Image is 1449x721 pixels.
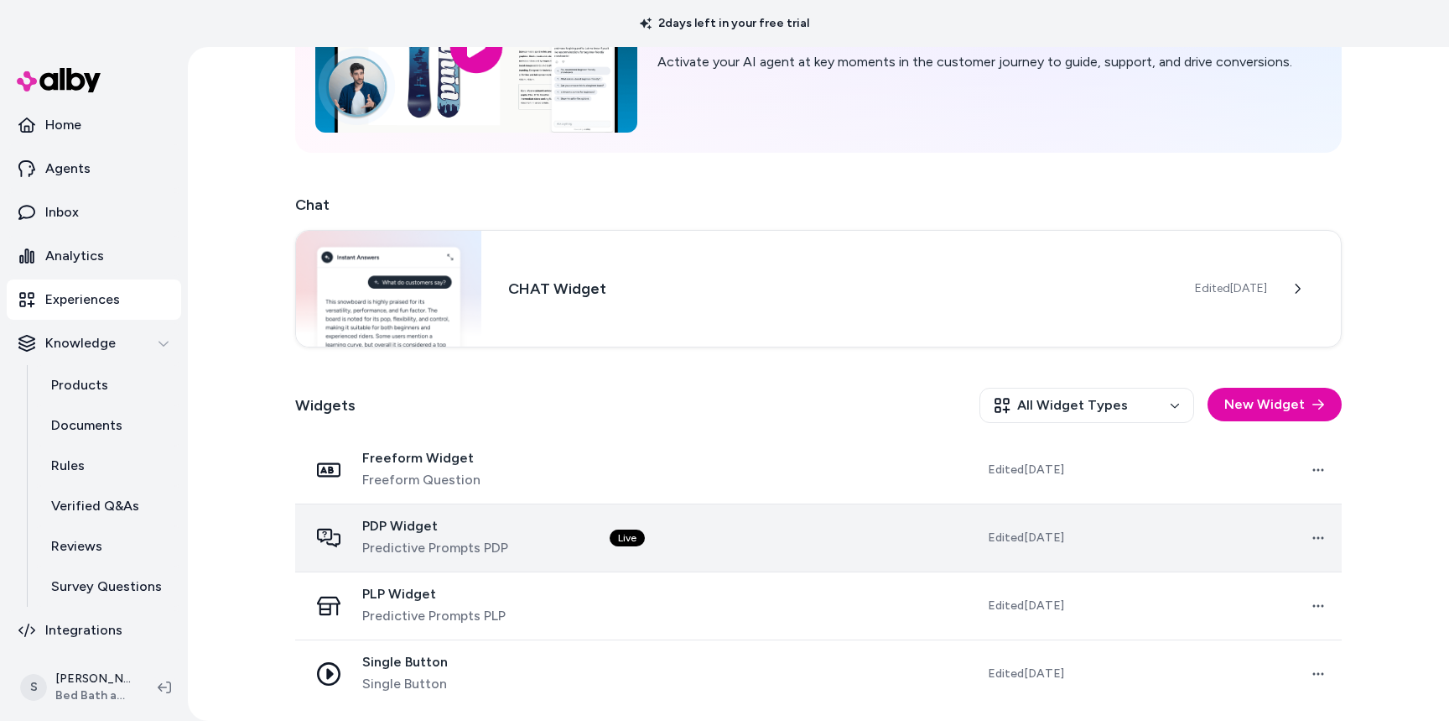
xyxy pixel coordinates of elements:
[34,365,181,405] a: Products
[51,375,108,395] p: Products
[51,496,139,516] p: Verified Q&As
[51,577,162,597] p: Survey Questions
[34,446,181,486] a: Rules
[34,526,181,567] a: Reviews
[45,246,104,266] p: Analytics
[7,105,181,145] a: Home
[55,687,131,704] span: Bed Bath and Beyond
[295,230,1342,347] a: Chat widgetCHAT WidgetEdited[DATE]
[45,333,116,353] p: Knowledge
[7,323,181,363] button: Knowledge
[1207,388,1342,421] button: New Widget
[1195,280,1267,297] span: Edited [DATE]
[362,450,480,467] span: Freeform Widget
[10,661,144,714] button: S[PERSON_NAME]Bed Bath and Beyond
[657,52,1292,72] p: Activate your AI agent at key moments in the customer journey to guide, support, and drive conver...
[988,462,1064,478] span: Edited [DATE]
[362,654,448,671] span: Single Button
[7,192,181,232] a: Inbox
[34,405,181,446] a: Documents
[362,586,506,603] span: PLP Widget
[508,277,1168,300] h3: CHAT Widget
[17,68,101,92] img: alby Logo
[51,456,85,476] p: Rules
[7,280,181,320] a: Experiences
[610,530,645,546] div: Live
[45,620,122,640] p: Integrations
[362,538,508,558] span: Predictive Prompts PDP
[979,388,1194,423] button: All Widget Types
[295,394,356,417] h2: Widgets
[296,231,481,347] img: Chat widget
[630,15,819,32] p: 2 days left in your free trial
[51,536,102,556] p: Reviews
[45,202,79,222] p: Inbox
[34,486,181,526] a: Verified Q&As
[51,415,122,436] p: Documents
[362,470,480,490] span: Freeform Question
[988,666,1064,682] span: Edited [DATE]
[988,598,1064,614] span: Edited [DATE]
[34,567,181,607] a: Survey Questions
[20,674,47,701] span: S
[45,159,91,179] p: Agents
[7,236,181,276] a: Analytics
[362,518,508,535] span: PDP Widget
[362,606,506,626] span: Predictive Prompts PLP
[45,290,120,310] p: Experiences
[362,674,448,694] span: Single Button
[295,193,1342,217] h2: Chat
[988,530,1064,546] span: Edited [DATE]
[7,610,181,650] a: Integrations
[45,115,81,135] p: Home
[55,671,131,687] p: [PERSON_NAME]
[7,149,181,189] a: Agents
